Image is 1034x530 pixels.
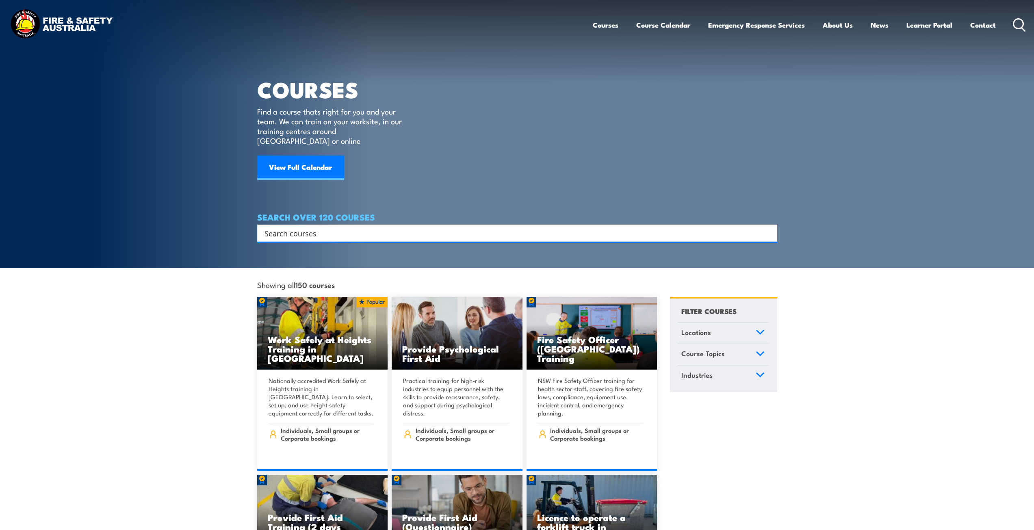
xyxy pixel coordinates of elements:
[527,297,657,370] a: Fire Safety Officer ([GEOGRAPHIC_DATA]) Training
[681,348,725,359] span: Course Topics
[392,297,522,370] img: Mental Health First Aid Training Course from Fire & Safety Australia
[281,426,374,442] span: Individuals, Small groups or Corporate bookings
[537,335,647,363] h3: Fire Safety Officer ([GEOGRAPHIC_DATA]) Training
[266,227,761,239] form: Search form
[268,335,377,363] h3: Work Safely at Heights Training in [GEOGRAPHIC_DATA]
[681,327,711,338] span: Locations
[678,323,768,344] a: Locations
[257,280,335,289] span: Showing all
[823,14,853,36] a: About Us
[708,14,805,36] a: Emergency Response Services
[257,106,405,145] p: Find a course thats right for you and your team. We can train on your worksite, in our training c...
[403,376,509,417] p: Practical training for high-risk industries to equip personnel with the skills to provide reassur...
[257,80,414,99] h1: COURSES
[257,212,777,221] h4: SEARCH OVER 120 COURSES
[257,297,388,370] a: Work Safely at Heights Training in [GEOGRAPHIC_DATA]
[550,426,643,442] span: Individuals, Small groups or Corporate bookings
[871,14,889,36] a: News
[392,297,522,370] a: Provide Psychological First Aid
[257,156,344,180] a: View Full Calendar
[257,297,388,370] img: Work Safely at Heights Training (1)
[593,14,618,36] a: Courses
[527,297,657,370] img: Fire Safety Advisor
[269,376,374,417] p: Nationally accredited Work Safely at Heights training in [GEOGRAPHIC_DATA]. Learn to select, set ...
[681,305,737,316] h4: FILTER COURSES
[678,344,768,365] a: Course Topics
[538,376,644,417] p: NSW Fire Safety Officer training for health sector staff, covering fire safety laws, compliance, ...
[681,370,713,381] span: Industries
[402,344,512,363] h3: Provide Psychological First Aid
[678,366,768,387] a: Industries
[295,279,335,290] strong: 150 courses
[970,14,996,36] a: Contact
[416,426,509,442] span: Individuals, Small groups or Corporate bookings
[906,14,952,36] a: Learner Portal
[264,227,759,239] input: Search input
[763,227,774,239] button: Search magnifier button
[636,14,690,36] a: Course Calendar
